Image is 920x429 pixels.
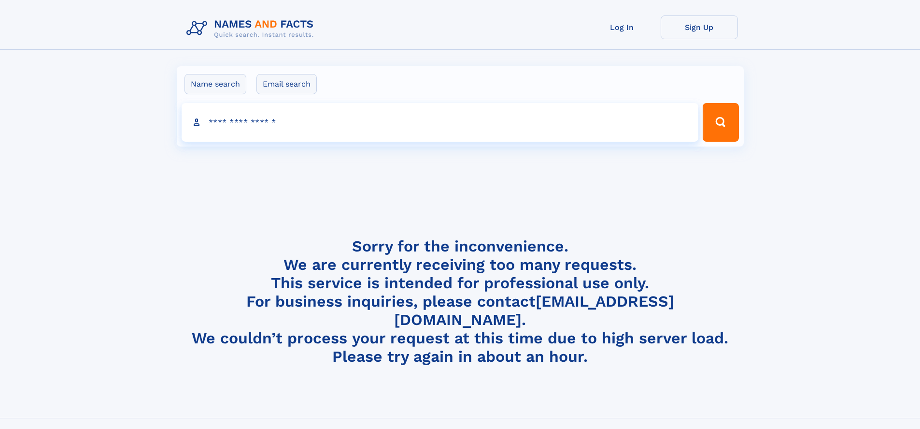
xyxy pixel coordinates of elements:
[256,74,317,94] label: Email search
[703,103,738,142] button: Search Button
[184,74,246,94] label: Name search
[183,15,322,42] img: Logo Names and Facts
[183,237,738,366] h4: Sorry for the inconvenience. We are currently receiving too many requests. This service is intend...
[583,15,661,39] a: Log In
[394,292,674,329] a: [EMAIL_ADDRESS][DOMAIN_NAME]
[661,15,738,39] a: Sign Up
[182,103,699,142] input: search input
